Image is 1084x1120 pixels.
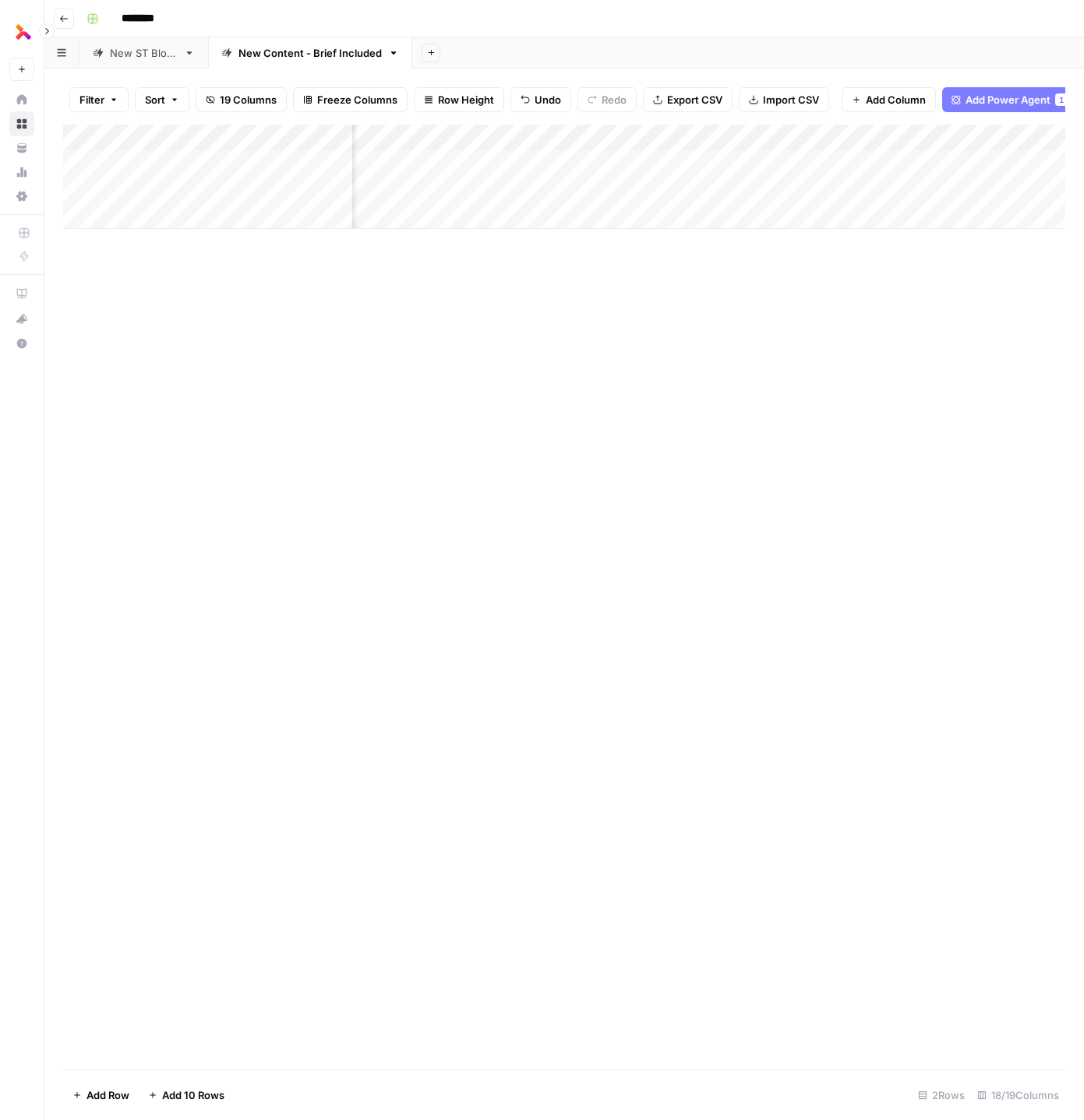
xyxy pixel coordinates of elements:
[69,87,129,112] button: Filter
[79,37,208,69] a: New ST Blogs
[220,92,277,107] span: 19 Columns
[293,87,408,112] button: Freeze Columns
[667,92,722,107] span: Export CSV
[763,92,819,107] span: Import CSV
[135,87,189,112] button: Sort
[9,331,34,356] button: Help + Support
[971,1083,1065,1108] div: 18/19 Columns
[79,92,104,107] span: Filter
[87,1087,129,1103] span: Add Row
[9,87,34,112] a: Home
[162,1087,224,1103] span: Add 10 Rows
[110,45,178,61] div: New ST Blogs
[912,1083,971,1108] div: 2 Rows
[535,92,561,107] span: Undo
[866,92,926,107] span: Add Column
[1059,93,1064,106] span: 1
[9,281,34,306] a: AirOps Academy
[739,87,829,112] button: Import CSV
[602,92,627,107] span: Redo
[414,87,504,112] button: Row Height
[196,87,287,112] button: 19 Columns
[1055,93,1068,106] div: 1
[643,87,733,112] button: Export CSV
[9,160,34,185] a: Usage
[9,136,34,160] a: Your Data
[9,111,34,136] a: Browse
[9,306,34,331] button: What's new?
[9,184,34,209] a: Settings
[842,87,936,112] button: Add Column
[510,87,571,112] button: Undo
[317,92,397,107] span: Freeze Columns
[10,307,34,330] div: What's new?
[966,92,1050,107] span: Add Power Agent
[63,1083,139,1108] button: Add Row
[139,1083,234,1108] button: Add 10 Rows
[577,87,637,112] button: Redo
[9,18,37,46] img: Thoughtful AI Content Engine Logo
[942,87,1074,112] button: Add Power Agent1
[9,12,34,51] button: Workspace: Thoughtful AI Content Engine
[145,92,165,107] span: Sort
[208,37,412,69] a: New Content - Brief Included
[438,92,494,107] span: Row Height
[238,45,382,61] div: New Content - Brief Included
